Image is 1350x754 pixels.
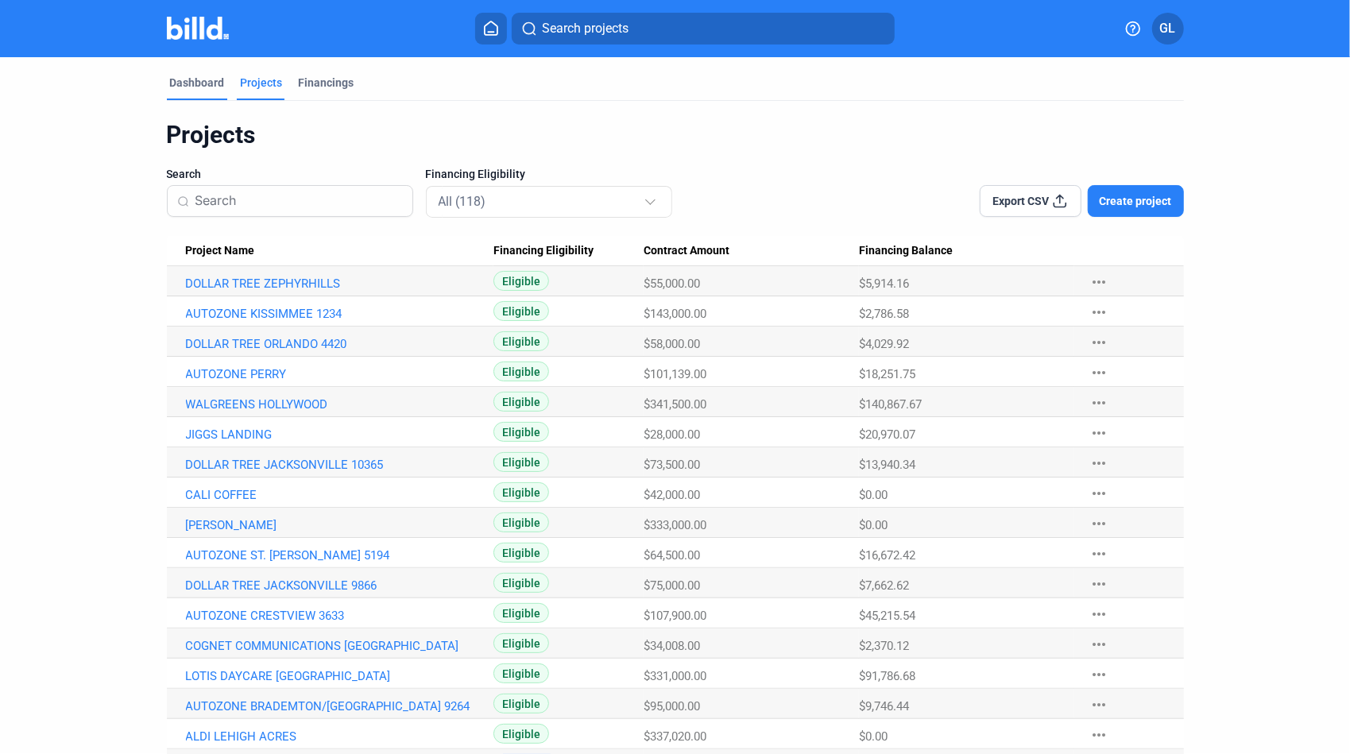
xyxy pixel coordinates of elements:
button: GL [1152,13,1184,44]
span: Eligible [493,633,549,653]
span: $28,000.00 [644,427,700,442]
span: $5,914.16 [859,276,909,291]
button: Export CSV [980,185,1081,217]
div: Contract Amount [644,244,859,258]
span: $337,020.00 [644,729,706,744]
span: $2,370.12 [859,639,909,653]
span: $341,500.00 [644,397,706,412]
a: LOTIS DAYCARE [GEOGRAPHIC_DATA] [186,669,493,683]
mat-icon: more_horiz [1090,303,1109,322]
a: [PERSON_NAME] [186,518,493,532]
span: Eligible [493,452,549,472]
span: GL [1160,19,1176,38]
mat-icon: more_horiz [1090,574,1109,594]
span: $333,000.00 [644,518,706,532]
span: Eligible [493,392,549,412]
mat-icon: more_horiz [1090,544,1109,563]
span: Financing Balance [859,244,953,258]
mat-icon: more_horiz [1090,695,1109,714]
span: Create project [1100,193,1172,209]
span: Export CSV [992,193,1049,209]
span: $95,000.00 [644,699,700,713]
span: $4,029.92 [859,337,909,351]
mat-icon: more_horiz [1090,725,1109,744]
span: Search [167,166,202,182]
button: Search projects [512,13,895,44]
mat-icon: more_horiz [1090,273,1109,292]
a: CALI COFFEE [186,488,493,502]
span: $16,672.42 [859,548,915,563]
span: $75,000.00 [644,578,700,593]
a: JIGGS LANDING [186,427,493,442]
span: Search projects [542,19,629,38]
span: $331,000.00 [644,669,706,683]
mat-icon: more_horiz [1090,423,1109,443]
a: DOLLAR TREE ZEPHYRHILLS [186,276,493,291]
mat-icon: more_horiz [1090,605,1109,624]
span: $45,215.54 [859,609,915,623]
span: Eligible [493,482,549,502]
span: $34,008.00 [644,639,700,653]
mat-icon: more_horiz [1090,514,1109,533]
a: AUTOZONE BRADEMTON/[GEOGRAPHIC_DATA] 9264 [186,699,493,713]
mat-icon: more_horiz [1090,454,1109,473]
span: $0.00 [859,488,888,502]
a: AUTOZONE CRESTVIEW 3633 [186,609,493,623]
span: $0.00 [859,518,888,532]
mat-icon: more_horiz [1090,484,1109,503]
mat-icon: more_horiz [1090,333,1109,352]
span: $73,500.00 [644,458,700,472]
span: $0.00 [859,729,888,744]
span: Eligible [493,512,549,532]
mat-icon: more_horiz [1090,393,1109,412]
span: $9,746.44 [859,699,909,713]
span: Eligible [493,271,549,291]
span: Eligible [493,422,549,442]
a: DOLLAR TREE JACKSONVILLE 9866 [186,578,493,593]
span: Financing Eligibility [493,244,594,258]
a: AUTOZONE PERRY [186,367,493,381]
span: $55,000.00 [644,276,700,291]
mat-icon: more_horiz [1090,363,1109,382]
span: $7,662.62 [859,578,909,593]
input: Search [195,184,403,218]
div: Projects [167,120,1184,150]
span: $2,786.58 [859,307,909,321]
span: $18,251.75 [859,367,915,381]
span: $107,900.00 [644,609,706,623]
div: Project Name [186,244,493,258]
a: COGNET COMMUNICATIONS [GEOGRAPHIC_DATA] [186,639,493,653]
a: DOLLAR TREE JACKSONVILLE 10365 [186,458,493,472]
span: $64,500.00 [644,548,700,563]
span: $58,000.00 [644,337,700,351]
mat-select-trigger: All (118) [439,194,486,209]
span: Eligible [493,301,549,321]
span: Eligible [493,694,549,713]
span: Eligible [493,543,549,563]
span: Contract Amount [644,244,729,258]
span: Eligible [493,603,549,623]
button: Create project [1088,185,1184,217]
div: Dashboard [170,75,225,91]
a: ALDI LEHIGH ACRES [186,729,493,744]
a: AUTOZONE KISSIMMEE 1234 [186,307,493,321]
a: AUTOZONE ST. [PERSON_NAME] 5194 [186,548,493,563]
div: Financings [299,75,354,91]
div: Financing Balance [859,244,1074,258]
span: Eligible [493,331,549,351]
img: Billd Company Logo [167,17,230,40]
span: Eligible [493,362,549,381]
a: DOLLAR TREE ORLANDO 4420 [186,337,493,351]
span: $42,000.00 [644,488,700,502]
span: $91,786.68 [859,669,915,683]
mat-icon: more_horiz [1090,635,1109,654]
span: $143,000.00 [644,307,706,321]
div: Projects [241,75,283,91]
mat-icon: more_horiz [1090,665,1109,684]
span: Eligible [493,663,549,683]
span: Eligible [493,724,549,744]
span: Financing Eligibility [426,166,526,182]
span: $20,970.07 [859,427,915,442]
span: $13,940.34 [859,458,915,472]
span: $101,139.00 [644,367,706,381]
